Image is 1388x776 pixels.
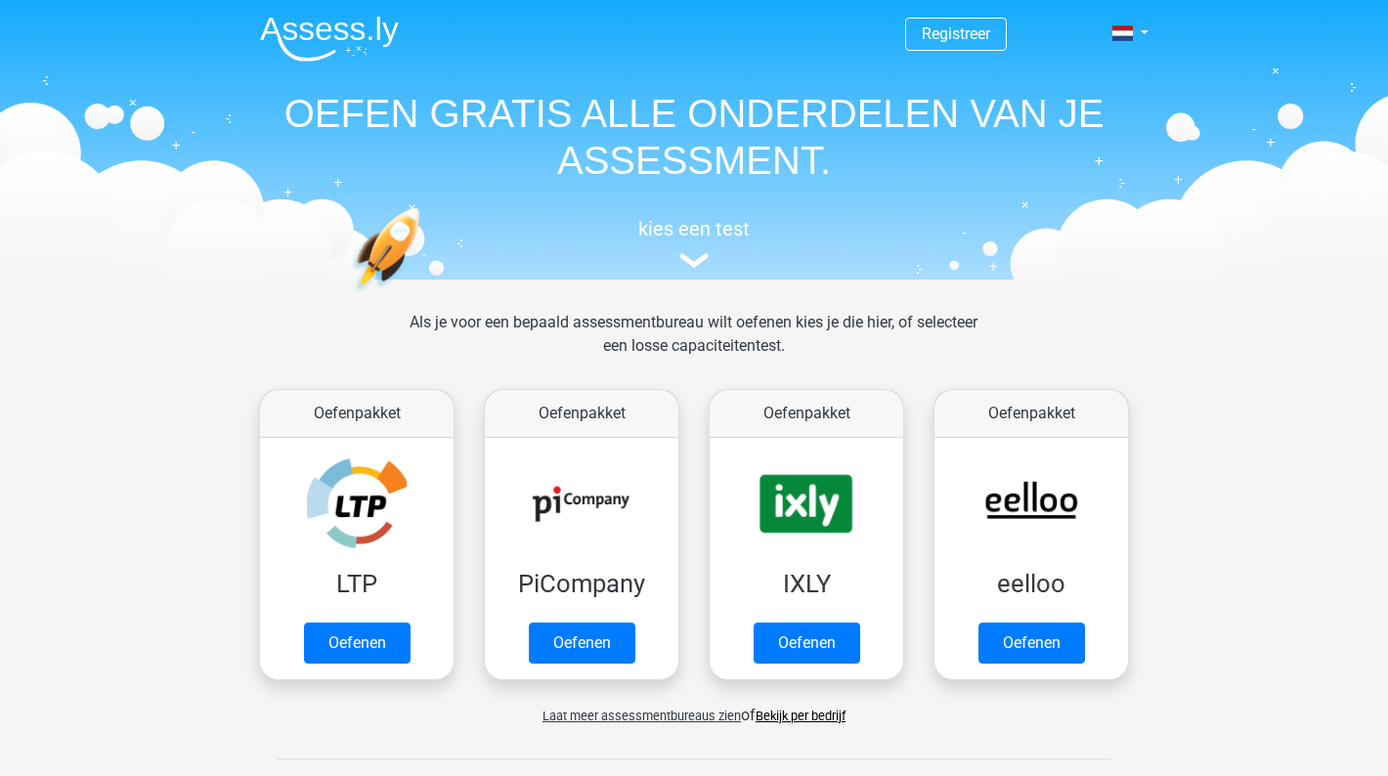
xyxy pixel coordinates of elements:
a: Oefenen [754,623,860,664]
img: assessment [679,253,709,268]
div: of [244,688,1144,727]
img: oefenen [352,207,496,384]
a: Oefenen [529,623,635,664]
h1: OEFEN GRATIS ALLE ONDERDELEN VAN JE ASSESSMENT. [244,90,1144,184]
a: Oefenen [978,623,1085,664]
a: Bekijk per bedrijf [756,709,846,723]
a: Oefenen [304,623,411,664]
img: Assessly [260,16,399,62]
h5: kies een test [244,217,1144,240]
a: kies een test [244,217,1144,269]
a: Registreer [922,24,990,43]
span: Laat meer assessmentbureaus zien [542,709,741,723]
div: Als je voor een bepaald assessmentbureau wilt oefenen kies je die hier, of selecteer een losse ca... [394,311,993,381]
